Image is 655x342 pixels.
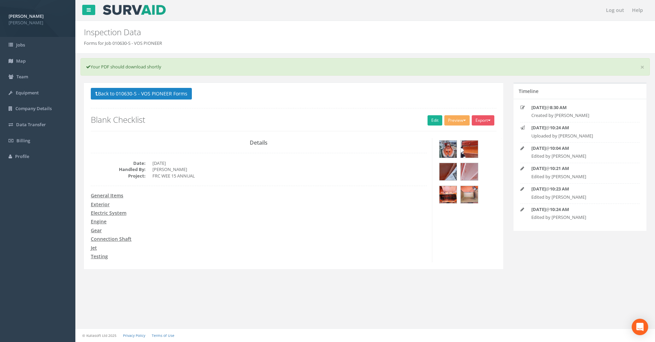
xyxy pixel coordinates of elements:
[531,124,546,131] strong: [DATE]
[428,115,442,126] a: Edit
[440,163,457,180] img: 08fdc543-344c-18da-bd9b-1f1f70e75fba_1ea9341a-b291-935c-dd12-aaadfd718650_thumb.jpg
[531,145,629,152] p: @
[91,160,146,167] dt: Date:
[531,165,629,172] p: @
[531,124,629,131] p: @
[16,121,46,128] span: Data Transfer
[531,165,546,171] strong: [DATE]
[16,137,30,144] span: Billing
[531,194,629,200] p: Edited by [PERSON_NAME]
[640,64,644,71] a: ×
[16,74,28,80] span: Team
[16,42,25,48] span: Jobs
[91,210,427,215] h4: Electric System
[440,186,457,203] img: 08fdc543-344c-18da-bd9b-1f1f70e75fba_076936fe-7855-3f63-201b-faf44a24702c_thumb.jpg
[123,333,145,338] a: Privacy Policy
[531,145,546,151] strong: [DATE]
[152,166,427,173] dd: [PERSON_NAME]
[519,89,539,94] h5: Timeline
[461,163,478,180] img: 08fdc543-344c-18da-bd9b-1f1f70e75fba_f1fb76d1-fbc9-ea7f-d0b1-5e02e98bea82_thumb.jpg
[632,319,648,335] div: Open Intercom Messenger
[91,88,192,100] button: Back to 010630-S - VOS PIONEER Forms
[9,19,67,26] span: [PERSON_NAME]
[91,193,427,198] h4: General Items
[531,153,629,159] p: Edited by [PERSON_NAME]
[15,105,52,111] span: Company Details
[461,141,478,158] img: 08fdc543-344c-18da-bd9b-1f1f70e75fba_8c9f24a3-ec58-7651-a977-db85467a0b4b_thumb.jpg
[550,124,569,131] strong: 10:24 AM
[440,141,457,158] img: 08fdc543-344c-18da-bd9b-1f1f70e75fba_be546536-0700-defb-7d8e-ba0aae4d7294_thumb.jpg
[531,173,629,180] p: Edited by [PERSON_NAME]
[91,228,427,233] h4: Gear
[531,206,629,213] p: @
[531,186,629,192] p: @
[84,28,551,37] h2: Inspection Data
[531,133,629,139] p: Uploaded by [PERSON_NAME]
[152,333,174,338] a: Terms of Use
[550,165,569,171] strong: 10:21 AM
[91,140,427,146] h3: Details
[91,202,427,207] h4: Exterior
[91,115,496,124] h2: Blank Checklist
[81,58,650,76] div: Your PDF should download shortly
[531,206,546,212] strong: [DATE]
[9,11,67,26] a: [PERSON_NAME] [PERSON_NAME]
[531,104,629,111] p: @
[91,219,427,224] h4: Engine
[82,333,116,338] small: © Kullasoft Ltd 2025
[91,166,146,173] dt: Handled By:
[550,145,569,151] strong: 10:04 AM
[531,112,629,119] p: Created by [PERSON_NAME]
[550,186,569,192] strong: 10:23 AM
[84,40,162,47] li: Forms for Job 010630-S - VOS PIONEER
[550,206,569,212] strong: 10:24 AM
[531,186,546,192] strong: [DATE]
[444,115,470,126] button: Preview
[531,104,546,110] strong: [DATE]
[531,214,629,221] p: Edited by [PERSON_NAME]
[550,104,567,110] strong: 8:30 AM
[461,186,478,203] img: 08fdc543-344c-18da-bd9b-1f1f70e75fba_ff8ae4e7-f794-a276-5b94-7344bea7f890_thumb.jpg
[472,115,494,126] button: Export
[152,160,427,167] dd: [DATE]
[9,13,44,19] strong: [PERSON_NAME]
[15,153,29,159] span: Profile
[16,58,26,64] span: Map
[152,173,427,179] dd: FRC WEE 15 ANNUAL
[91,254,427,259] h4: Testing
[91,236,427,241] h4: Connection Shaft
[16,90,39,96] span: Equipment
[91,245,427,250] h4: Jet
[91,173,146,179] dt: Project:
